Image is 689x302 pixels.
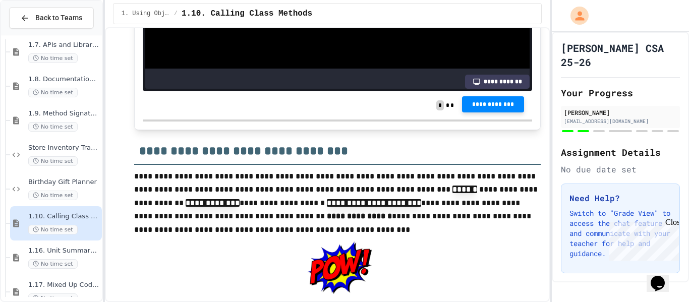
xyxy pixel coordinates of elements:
[28,144,100,152] span: Store Inventory Tracker
[28,122,78,132] span: No time set
[122,10,170,18] span: 1. Using Objects and Methods
[35,13,82,23] span: Back to Teams
[561,163,680,175] div: No due date set
[28,178,100,187] span: Birthday Gift Planner
[561,145,680,159] h2: Assignment Details
[28,41,100,49] span: 1.7. APIs and Libraries
[28,281,100,289] span: 1.17. Mixed Up Code Practice 1.1-1.6
[569,192,671,204] h3: Need Help?
[564,108,677,117] div: [PERSON_NAME]
[182,8,312,20] span: 1.10. Calling Class Methods
[605,218,679,261] iframe: chat widget
[28,191,78,200] span: No time set
[28,75,100,84] span: 1.8. Documentation with Comments and Preconditions
[561,41,680,69] h1: [PERSON_NAME] CSA 25-26
[560,4,591,27] div: My Account
[569,208,671,259] p: Switch to "Grade View" to access the chat feature and communicate with your teacher for help and ...
[174,10,178,18] span: /
[28,259,78,269] span: No time set
[28,109,100,118] span: 1.9. Method Signatures
[28,88,78,97] span: No time set
[561,86,680,100] h2: Your Progress
[28,212,100,221] span: 1.10. Calling Class Methods
[28,156,78,166] span: No time set
[28,247,100,255] span: 1.16. Unit Summary 1a (1.1-1.6)
[4,4,70,64] div: Chat with us now!Close
[28,225,78,234] span: No time set
[647,262,679,292] iframe: chat widget
[564,117,677,125] div: [EMAIL_ADDRESS][DOMAIN_NAME]
[9,7,94,29] button: Back to Teams
[28,53,78,63] span: No time set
